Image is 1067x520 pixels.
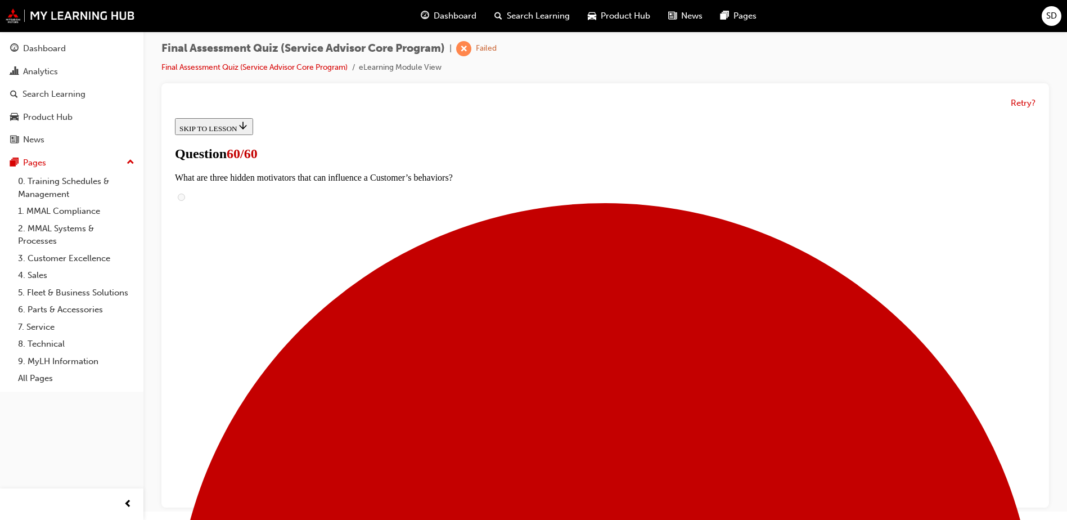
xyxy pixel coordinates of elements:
img: mmal [6,8,135,23]
span: Pages [733,10,757,23]
span: search-icon [494,9,502,23]
a: Final Assessment Quiz (Service Advisor Core Program) [161,62,348,72]
span: guage-icon [10,44,19,54]
div: Product Hub [23,111,73,124]
span: SD [1046,10,1057,23]
li: eLearning Module View [359,61,442,74]
a: Dashboard [4,38,139,59]
span: Search Learning [507,10,570,23]
span: pages-icon [721,9,729,23]
button: Retry? [1011,97,1036,110]
button: Pages [4,153,139,173]
div: Analytics [23,65,58,78]
a: news-iconNews [659,5,712,28]
span: Final Assessment Quiz (Service Advisor Core Program) [161,42,445,55]
span: up-icon [127,155,134,170]
span: learningRecordVerb_FAIL-icon [456,41,471,56]
span: pages-icon [10,158,19,168]
div: News [23,133,44,146]
div: Pages [23,156,46,169]
a: car-iconProduct Hub [579,5,659,28]
span: Product Hub [601,10,650,23]
a: 7. Service [13,319,139,336]
button: DashboardAnalyticsSearch LearningProduct HubNews [4,36,139,153]
a: 8. Technical [13,335,139,353]
span: SKIP TO LESSON [9,11,78,19]
div: Failed [476,43,497,54]
a: search-iconSearch Learning [485,5,579,28]
a: 4. Sales [13,267,139,284]
div: Dashboard [23,42,66,55]
span: prev-icon [124,497,132,512]
span: News [681,10,703,23]
button: SKIP TO LESSON [4,5,83,21]
span: Dashboard [434,10,476,23]
a: Product Hub [4,107,139,128]
a: News [4,129,139,150]
span: | [449,42,452,55]
a: 3. Customer Excellence [13,250,139,267]
span: car-icon [10,113,19,123]
a: 0. Training Schedules & Management [13,173,139,203]
a: All Pages [13,370,139,387]
span: guage-icon [421,9,429,23]
span: chart-icon [10,67,19,77]
a: Search Learning [4,84,139,105]
a: 9. MyLH Information [13,353,139,370]
a: 2. MMAL Systems & Processes [13,220,139,250]
a: 1. MMAL Compliance [13,203,139,220]
a: 6. Parts & Accessories [13,301,139,319]
a: pages-iconPages [712,5,766,28]
a: Analytics [4,61,139,82]
span: news-icon [668,9,677,23]
span: car-icon [588,9,596,23]
button: SD [1042,6,1061,26]
a: 5. Fleet & Business Solutions [13,284,139,302]
div: Search Learning [22,88,85,101]
a: guage-iconDashboard [412,5,485,28]
span: search-icon [10,89,18,100]
span: news-icon [10,135,19,145]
